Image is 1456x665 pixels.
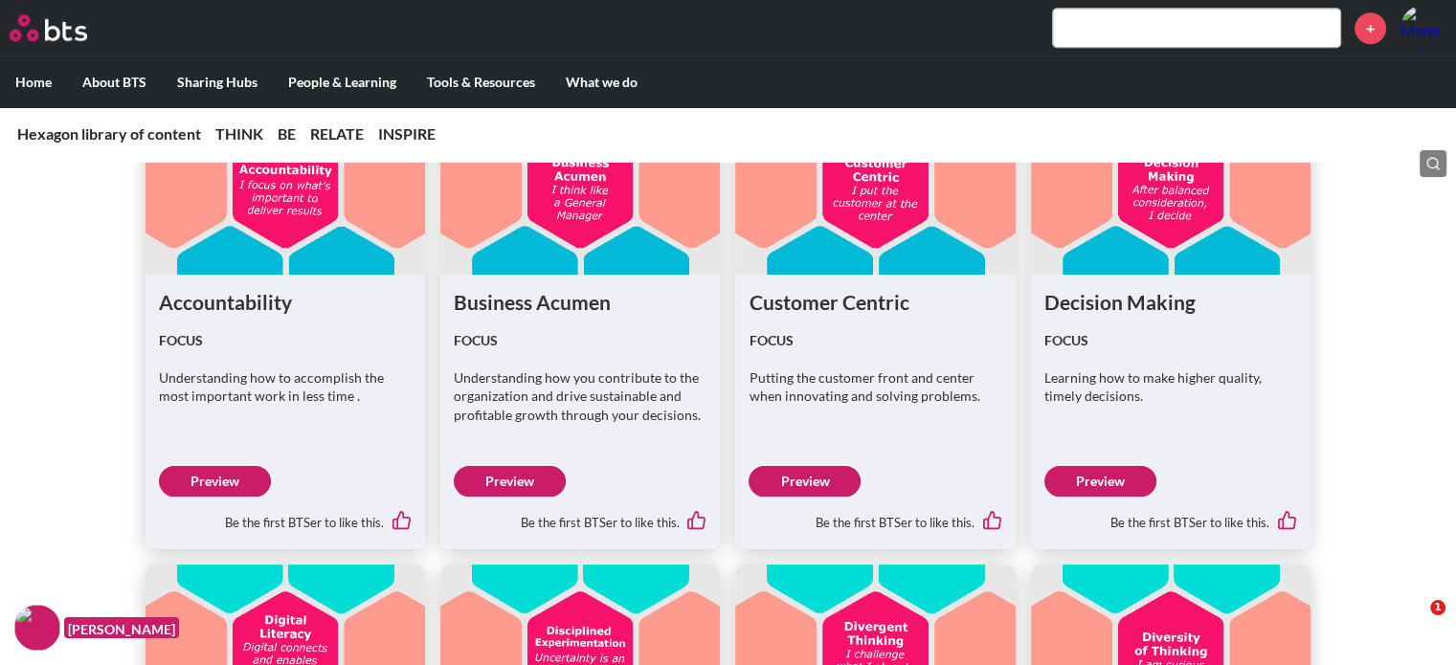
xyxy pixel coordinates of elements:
[1400,5,1446,51] img: Merel van Dijk
[1044,466,1156,497] a: Preview
[10,14,87,41] img: BTS Logo
[310,124,364,143] a: RELATE
[454,288,706,316] h1: Business Acumen
[749,368,1001,406] p: Putting the customer front and center when innovating and solving problems.
[273,57,412,107] label: People & Learning
[159,466,271,497] a: Preview
[1355,12,1386,44] a: +
[412,57,550,107] label: Tools & Resources
[278,124,296,143] a: BE
[1400,5,1446,51] a: Profile
[1391,600,1437,646] iframe: Intercom live chat
[378,124,436,143] a: INSPIRE
[159,288,412,316] h1: Accountability
[1044,368,1297,406] p: Learning how to make higher quality, timely decisions.
[749,466,861,497] a: Preview
[454,497,706,537] div: Be the first BTSer to like this.
[1044,288,1297,316] h1: Decision Making
[159,332,203,348] strong: FOCUS
[1430,600,1445,615] span: 1
[1044,332,1088,348] strong: FOCUS
[749,497,1001,537] div: Be the first BTSer to like this.
[550,57,653,107] label: What we do
[159,497,412,537] div: Be the first BTSer to like this.
[14,605,60,651] img: F
[454,368,706,425] p: Understanding how you contribute to the organization and drive sustainable and profitable growth ...
[162,57,273,107] label: Sharing Hubs
[215,124,263,143] a: THINK
[454,466,566,497] a: Preview
[454,332,498,348] strong: FOCUS
[159,368,412,406] p: Understanding how to accomplish the most important work in less time .
[17,124,201,143] a: Hexagon library of content
[64,617,179,639] figcaption: [PERSON_NAME]
[10,14,123,41] a: Go home
[749,332,793,348] strong: FOCUS
[1044,497,1297,537] div: Be the first BTSer to like this.
[749,288,1001,316] h1: Customer Centric
[67,57,162,107] label: About BTS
